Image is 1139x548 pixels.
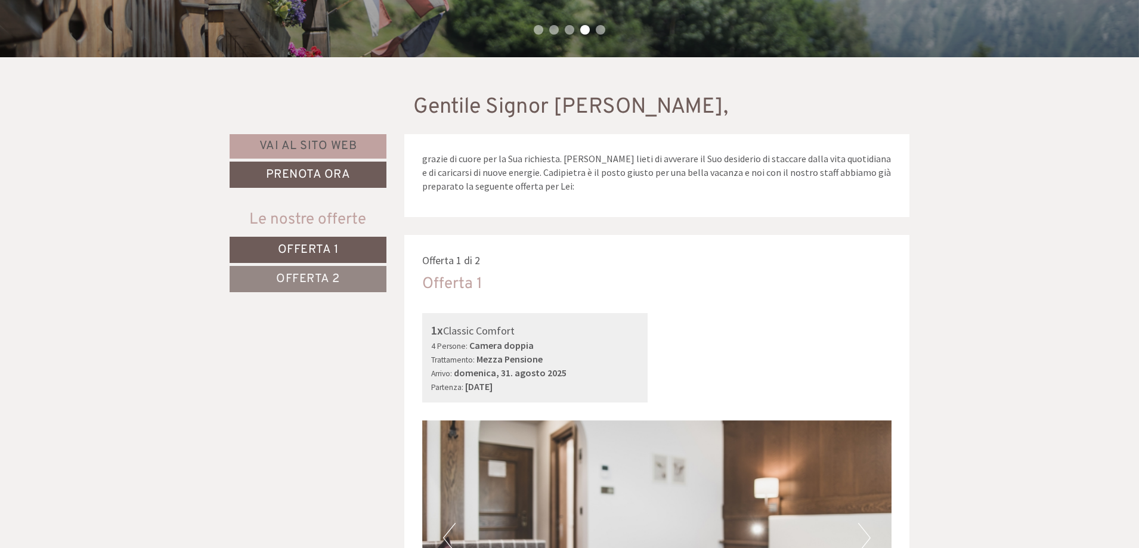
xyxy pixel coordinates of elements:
[431,382,463,392] small: Partenza:
[431,341,468,351] small: 4 Persone:
[413,96,728,120] h1: Gentile Signor [PERSON_NAME],
[431,369,452,379] small: Arrivo:
[276,271,340,287] span: Offerta 2
[230,162,386,188] a: Prenota ora
[278,242,339,258] span: Offerta 1
[431,323,443,338] b: 1x
[465,380,493,392] b: [DATE]
[422,273,482,295] div: Offerta 1
[230,134,386,159] a: Vai al sito web
[422,152,892,193] p: grazie di cuore per la Sua richiesta. [PERSON_NAME] lieti di avverare il Suo desiderio di staccar...
[431,322,639,339] div: Classic Comfort
[469,339,534,351] b: Camera doppia
[422,253,480,267] span: Offerta 1 di 2
[230,209,386,231] div: Le nostre offerte
[431,355,475,365] small: Trattamento:
[476,353,543,365] b: Mezza Pensione
[454,367,567,379] b: domenica, 31. agosto 2025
